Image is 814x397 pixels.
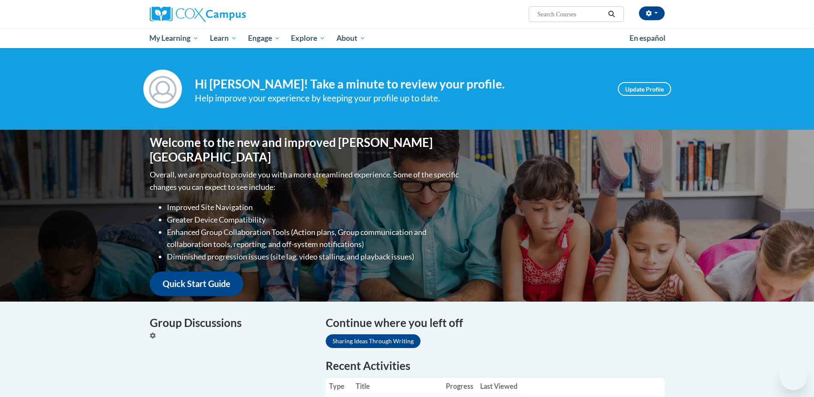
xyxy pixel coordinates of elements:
[248,33,280,43] span: Engage
[326,334,421,348] a: Sharing Ideas Through Writing
[150,6,313,22] a: Cox Campus
[204,28,242,48] a: Learn
[326,378,352,395] th: Type
[167,201,461,214] li: Improved Site Navigation
[167,250,461,263] li: Diminished progression issues (site lag, video stalling, and playback issues)
[780,363,807,390] iframe: Button to launch messaging window
[150,315,313,331] h4: Group Discussions
[150,6,246,22] img: Cox Campus
[639,6,665,20] button: Account Settings
[629,34,666,43] span: En español
[137,28,678,48] div: Main menu
[195,91,605,105] div: Help improve your experience by keeping your profile up to date.
[210,33,237,43] span: Learn
[167,214,461,226] li: Greater Device Compatibility
[144,28,205,48] a: My Learning
[326,315,665,331] h4: Continue where you left off
[536,9,605,19] input: Search Courses
[352,378,442,395] th: Title
[442,378,477,395] th: Progress
[605,9,618,19] button: Search
[242,28,286,48] a: Engage
[150,272,243,296] a: Quick Start Guide
[143,70,182,108] img: Profile Image
[167,226,461,251] li: Enhanced Group Collaboration Tools (Action plans, Group communication and collaboration tools, re...
[624,29,671,47] a: En español
[326,358,665,373] h1: Recent Activities
[150,135,461,164] h1: Welcome to the new and improved [PERSON_NAME][GEOGRAPHIC_DATA]
[195,77,605,92] h4: Hi [PERSON_NAME]! Take a minute to review your profile.
[150,168,461,193] p: Overall, we are proud to provide you with a more streamlined experience. Some of the specific cha...
[285,28,331,48] a: Explore
[291,33,325,43] span: Explore
[618,82,671,96] a: Update Profile
[477,378,521,395] th: Last Viewed
[149,33,199,43] span: My Learning
[336,33,366,43] span: About
[331,28,371,48] a: About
